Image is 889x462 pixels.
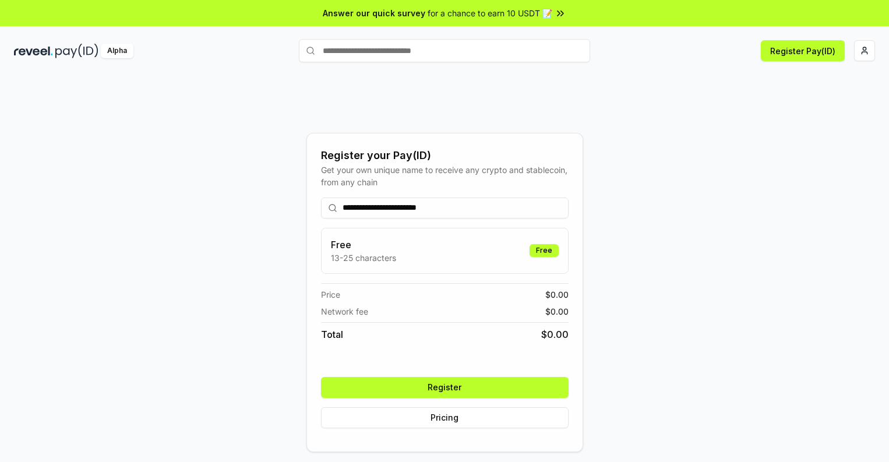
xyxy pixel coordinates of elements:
[321,327,343,341] span: Total
[321,377,569,398] button: Register
[321,305,368,318] span: Network fee
[541,327,569,341] span: $ 0.00
[321,164,569,188] div: Get your own unique name to receive any crypto and stablecoin, from any chain
[323,7,425,19] span: Answer our quick survey
[101,44,133,58] div: Alpha
[321,147,569,164] div: Register your Pay(ID)
[331,238,396,252] h3: Free
[530,244,559,257] div: Free
[55,44,98,58] img: pay_id
[321,407,569,428] button: Pricing
[428,7,552,19] span: for a chance to earn 10 USDT 📝
[761,40,845,61] button: Register Pay(ID)
[545,288,569,301] span: $ 0.00
[331,252,396,264] p: 13-25 characters
[321,288,340,301] span: Price
[545,305,569,318] span: $ 0.00
[14,44,53,58] img: reveel_dark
